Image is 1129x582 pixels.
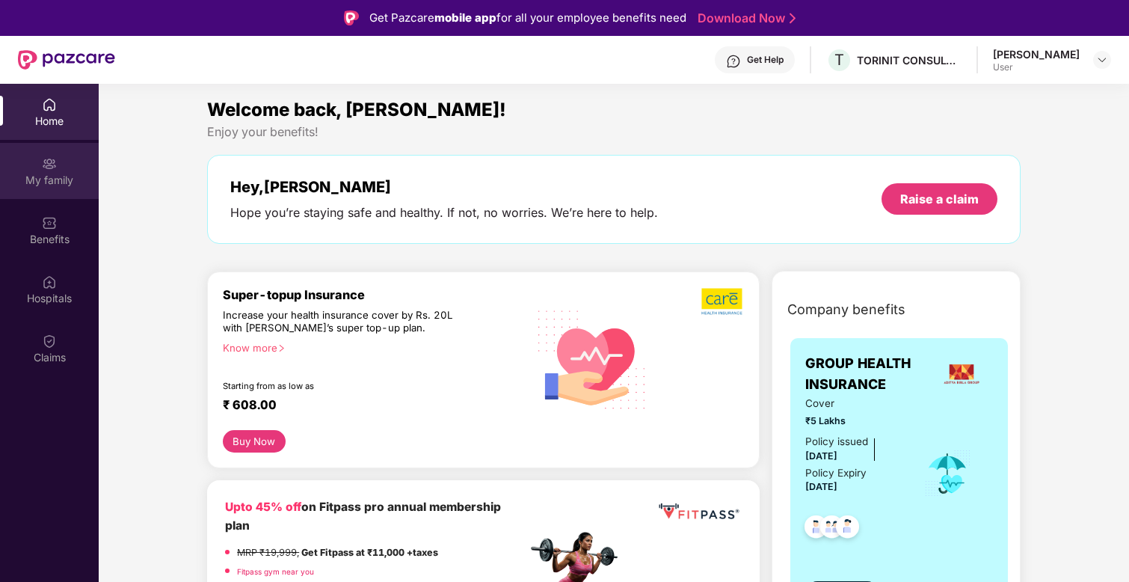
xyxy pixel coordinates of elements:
[813,511,850,548] img: svg+xml;base64,PHN2ZyB4bWxucz0iaHR0cDovL3d3dy53My5vcmcvMjAwMC9zdmciIHdpZHRoPSI0OC45MTUiIGhlaWdodD...
[223,430,286,453] button: Buy Now
[223,287,527,302] div: Super-topup Insurance
[42,97,57,112] img: svg+xml;base64,PHN2ZyBpZD0iSG9tZSIgeG1sbnM9Imh0dHA6Ly93d3cudzMub3JnLzIwMDAvc3ZnIiB3aWR0aD0iMjAiIG...
[237,567,314,576] a: Fitpass gym near you
[42,275,57,290] img: svg+xml;base64,PHN2ZyBpZD0iSG9zcGl0YWxzIiB4bWxucz0iaHR0cDovL3d3dy53My5vcmcvMjAwMC9zdmciIHdpZHRoPS...
[805,353,931,396] span: GROUP HEALTH INSURANCE
[698,10,791,26] a: Download Now
[301,547,438,558] strong: Get Fitpass at ₹11,000 +taxes
[805,450,837,462] span: [DATE]
[726,54,741,69] img: svg+xml;base64,PHN2ZyBpZD0iSGVscC0zMngzMiIgeG1sbnM9Imh0dHA6Ly93d3cudzMub3JnLzIwMDAvc3ZnIiB3aWR0aD...
[434,10,496,25] strong: mobile app
[1096,54,1108,66] img: svg+xml;base64,PHN2ZyBpZD0iRHJvcGRvd24tMzJ4MzIiIHhtbG5zPSJodHRwOi8vd3d3LnczLm9yZy8yMDAwL3N2ZyIgd2...
[223,397,512,415] div: ₹ 608.00
[230,178,658,196] div: Hey, [PERSON_NAME]
[230,205,658,221] div: Hope you’re staying safe and healthy. If not, no worries. We’re here to help.
[993,61,1080,73] div: User
[805,434,868,450] div: Policy issued
[344,10,359,25] img: Logo
[805,396,903,411] span: Cover
[747,54,784,66] div: Get Help
[900,191,979,207] div: Raise a claim
[223,309,462,335] div: Increase your health insurance cover by Rs. 20L with [PERSON_NAME]’s super top-up plan.
[805,414,903,429] span: ₹5 Lakhs
[225,500,301,514] b: Upto 45% off
[18,50,115,70] img: New Pazcare Logo
[223,342,518,352] div: Know more
[277,344,286,352] span: right
[805,481,837,492] span: [DATE]
[656,498,742,525] img: fppp.png
[790,10,796,26] img: Stroke
[42,334,57,349] img: svg+xml;base64,PHN2ZyBpZD0iQ2xhaW0iIHhtbG5zPSJodHRwOi8vd3d3LnczLm9yZy8yMDAwL3N2ZyIgd2lkdGg9IjIwIi...
[829,511,866,548] img: svg+xml;base64,PHN2ZyB4bWxucz0iaHR0cDovL3d3dy53My5vcmcvMjAwMC9zdmciIHdpZHRoPSI0OC45NDMiIGhlaWdodD...
[993,47,1080,61] div: [PERSON_NAME]
[798,511,834,548] img: svg+xml;base64,PHN2ZyB4bWxucz0iaHR0cDovL3d3dy53My5vcmcvMjAwMC9zdmciIHdpZHRoPSI0OC45NDMiIGhlaWdodD...
[207,99,506,120] span: Welcome back, [PERSON_NAME]!
[941,354,982,394] img: insurerLogo
[207,124,1021,140] div: Enjoy your benefits!
[834,51,844,69] span: T
[787,299,905,320] span: Company benefits
[237,547,299,558] del: MRP ₹19,999,
[923,449,972,498] img: icon
[225,500,501,532] b: on Fitpass pro annual membership plan
[701,287,744,316] img: b5dec4f62d2307b9de63beb79f102df3.png
[42,156,57,171] img: svg+xml;base64,PHN2ZyB3aWR0aD0iMjAiIGhlaWdodD0iMjAiIHZpZXdCb3g9IjAgMCAyMCAyMCIgZmlsbD0ibm9uZSIgeG...
[369,9,686,27] div: Get Pazcare for all your employee benefits need
[527,292,657,425] img: svg+xml;base64,PHN2ZyB4bWxucz0iaHR0cDovL3d3dy53My5vcmcvMjAwMC9zdmciIHhtbG5zOnhsaW5rPSJodHRwOi8vd3...
[857,53,962,67] div: TORINIT CONSULTING SERVICES PRIVATE LIMITED
[223,381,464,391] div: Starting from as low as
[42,215,57,230] img: svg+xml;base64,PHN2ZyBpZD0iQmVuZWZpdHMiIHhtbG5zPSJodHRwOi8vd3d3LnczLm9yZy8yMDAwL3N2ZyIgd2lkdGg9Ij...
[805,465,867,481] div: Policy Expiry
